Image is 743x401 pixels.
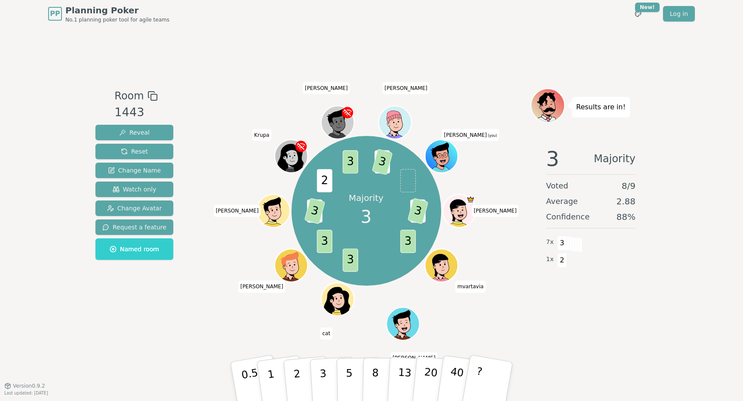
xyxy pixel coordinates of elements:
[472,205,519,217] span: Click to change your name
[487,134,497,138] span: (you)
[102,223,166,231] span: Request a feature
[546,211,589,223] span: Confidence
[400,230,416,253] span: 3
[119,128,150,137] span: Reveal
[426,141,457,172] button: Click to change your avatar
[371,148,393,175] span: 3
[114,104,157,121] div: 1443
[95,125,173,140] button: Reveal
[557,253,567,268] span: 2
[342,150,358,173] span: 3
[455,281,486,293] span: Click to change your name
[110,245,159,253] span: Named room
[95,200,173,216] button: Change Avatar
[214,205,261,217] span: Click to change your name
[557,236,567,250] span: 3
[635,3,660,12] div: New!
[108,166,161,175] span: Change Name
[316,169,332,192] span: 2
[616,195,636,207] span: 2.88
[407,197,428,224] span: 3
[50,9,60,19] span: PP
[576,101,626,113] p: Results are in!
[65,4,169,16] span: Planning Poker
[252,129,271,141] span: Click to change your name
[65,16,169,23] span: No.1 planning poker tool for agile teams
[304,197,325,224] span: 3
[95,219,173,235] button: Request a feature
[390,352,438,364] span: Click to change your name
[617,211,636,223] span: 88 %
[594,148,636,169] span: Majority
[349,192,384,204] p: Majority
[4,391,48,395] span: Last updated: [DATE]
[95,144,173,159] button: Reset
[4,382,45,389] button: Version0.9.2
[361,204,371,230] span: 3
[48,4,169,23] a: PPPlanning PokerNo.1 planning poker tool for agile teams
[320,327,332,339] span: Click to change your name
[466,195,474,204] span: John is the host
[442,129,499,141] span: Click to change your name
[663,6,695,22] a: Log in
[342,248,358,271] span: 3
[622,180,636,192] span: 8 / 9
[630,6,646,22] button: New!
[121,147,148,156] span: Reset
[95,182,173,197] button: Watch only
[316,230,332,253] span: 3
[546,195,578,207] span: Average
[13,382,45,389] span: Version 0.9.2
[113,185,157,194] span: Watch only
[382,82,430,94] span: Click to change your name
[95,238,173,260] button: Named room
[303,82,350,94] span: Click to change your name
[546,180,568,192] span: Voted
[238,281,286,293] span: Click to change your name
[107,204,162,213] span: Change Avatar
[95,163,173,178] button: Change Name
[546,148,559,169] span: 3
[546,255,554,264] span: 1 x
[546,238,554,247] span: 7 x
[114,88,144,104] span: Room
